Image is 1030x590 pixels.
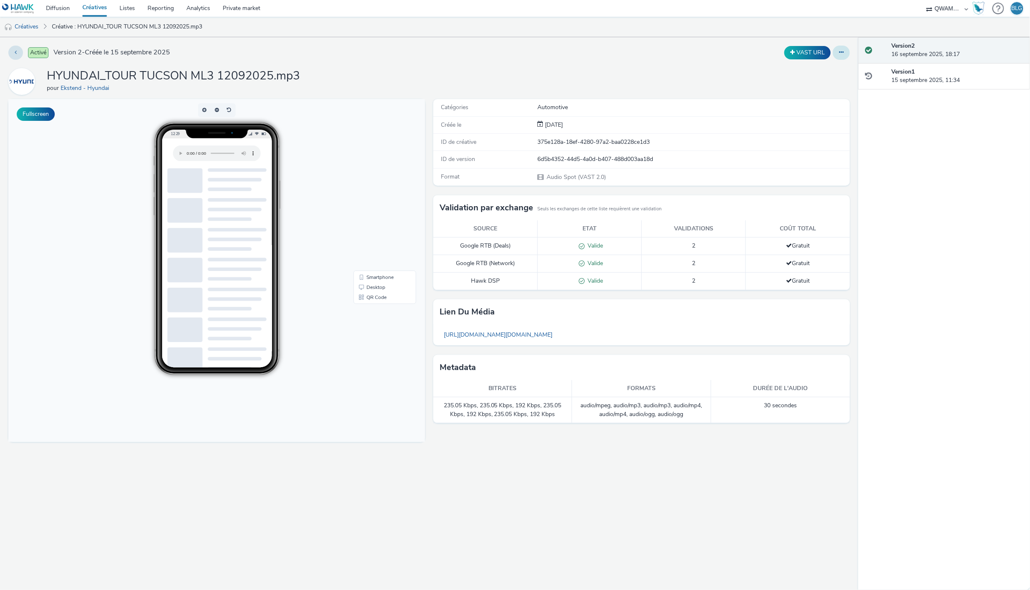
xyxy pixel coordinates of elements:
[585,242,603,250] span: Valide
[358,186,377,191] span: Desktop
[433,397,572,423] td: 235.05 Kbps, 235.05 Kbps, 192 Kbps, 235.05 Kbps, 192 Kbps, 235.05 Kbps, 192 Kbps
[546,173,606,181] span: Audio Spot (VAST 2.0)
[358,176,385,181] span: Smartphone
[891,68,915,76] strong: Version 1
[440,306,495,318] h3: Lien du média
[891,42,915,50] strong: Version 2
[692,259,695,267] span: 2
[47,84,61,92] span: pour
[28,47,48,58] span: Activé
[1012,2,1022,15] div: BLG
[440,327,557,343] a: [URL][DOMAIN_NAME][DOMAIN_NAME]
[692,242,695,250] span: 2
[746,220,850,238] th: Coût total
[162,32,171,37] span: 12:29
[786,242,810,250] span: Gratuit
[433,255,537,273] td: Google RTB (Network)
[585,259,603,267] span: Valide
[537,138,849,146] div: 375e128a-18ef-4280-97a2-baa0228ce1d3
[537,155,849,163] div: 6d5b4352-44d5-4a0d-b407-488d003aa18d
[440,202,533,214] h3: Validation par exchange
[61,84,112,92] a: Ekstend - Hyundai
[572,397,711,423] td: audio/mpeg, audio/mp3, audio/mp3, audio/mp4, audio/mp4, audio/ogg, audio/ogg
[433,272,537,290] td: Hawk DSP
[972,2,988,15] a: Hawk Academy
[782,46,833,59] div: Dupliquer la créative en un VAST URL
[53,48,170,57] span: Version 2 - Créée le 15 septembre 2025
[891,68,1023,85] div: 15 septembre 2025, 11:34
[784,46,831,59] button: VAST URL
[17,107,55,121] button: Fullscreen
[433,380,572,397] th: Bitrates
[441,173,460,181] span: Format
[972,2,985,15] img: Hawk Academy
[347,193,406,203] li: QR Code
[358,196,378,201] span: QR Code
[537,220,641,238] th: Etat
[711,397,850,423] td: 30 secondes
[585,277,603,285] span: Valide
[537,103,849,112] div: Automotive
[786,277,810,285] span: Gratuit
[440,361,476,374] h3: Metadata
[441,121,461,129] span: Créée le
[711,380,850,397] th: Durée de l'audio
[47,68,300,84] h1: HYUNDAI_TOUR TUCSON ML3 12092025.mp3
[441,138,476,146] span: ID de créative
[537,206,661,212] small: Seuls les exchanges de cette liste requièrent une validation
[441,155,475,163] span: ID de version
[2,3,34,14] img: undefined Logo
[543,121,563,129] div: Création 15 septembre 2025, 11:34
[347,183,406,193] li: Desktop
[347,173,406,183] li: Smartphone
[8,77,38,85] a: Ekstend - Hyundai
[433,238,537,255] td: Google RTB (Deals)
[441,103,468,111] span: Catégories
[572,380,711,397] th: Formats
[543,121,563,129] span: [DATE]
[891,42,1023,59] div: 16 septembre 2025, 18:17
[692,277,695,285] span: 2
[10,69,34,94] img: Ekstend - Hyundai
[642,220,746,238] th: Validations
[433,220,537,238] th: Source
[4,23,13,31] img: audio
[48,17,206,37] a: Créative : HYUNDAI_TOUR TUCSON ML3 12092025.mp3
[786,259,810,267] span: Gratuit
